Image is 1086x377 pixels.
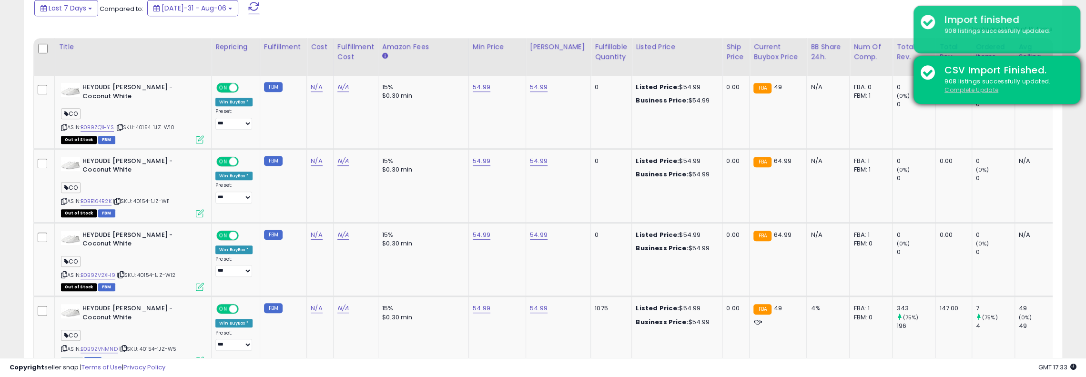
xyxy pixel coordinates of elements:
[117,271,175,279] span: | SKU: 40154-1JZ-W12
[215,330,253,351] div: Preset:
[636,230,679,239] b: Listed Price:
[473,82,490,92] a: 54.99
[81,197,112,205] a: B0BB164R2K
[811,304,842,313] div: 4%
[61,108,81,119] span: CO
[530,156,548,166] a: 54.99
[81,123,114,132] a: B0B9ZQ1HYS
[382,42,465,52] div: Amazon Fees
[217,84,229,92] span: ON
[264,42,303,52] div: Fulfillment
[61,136,97,144] span: All listings that are currently out of stock and unavailable for purchase on Amazon
[853,157,885,165] div: FBA: 1
[753,83,771,93] small: FBA
[976,174,1015,183] div: 0
[61,83,80,97] img: 31UTZsE0tlL._SL40_.jpg
[636,170,688,179] b: Business Price:
[753,304,771,315] small: FBA
[215,108,253,130] div: Preset:
[337,156,349,166] a: N/A
[896,322,935,330] div: 196
[595,83,624,92] div: 0
[61,157,80,171] img: 31UTZsE0tlL._SL40_.jpg
[82,231,198,251] b: HEYDUDE [PERSON_NAME] - Coconut White
[123,363,165,372] a: Privacy Policy
[896,100,935,109] div: 0
[636,170,715,179] div: $54.99
[753,157,771,167] small: FBA
[215,182,253,204] div: Preset:
[595,157,624,165] div: 0
[896,166,910,173] small: (0%)
[98,136,115,144] span: FBM
[595,231,624,239] div: 0
[264,82,283,92] small: FBM
[774,230,792,239] span: 64.99
[896,248,935,256] div: 0
[896,83,935,92] div: 0
[382,239,461,248] div: $0.30 min
[937,77,1073,95] div: 908 listings successfully updated.
[636,42,718,52] div: Listed Price
[473,304,490,313] a: 54.99
[61,304,80,318] img: 31UTZsE0tlL._SL40_.jpg
[215,42,256,52] div: Repricing
[1019,322,1057,330] div: 49
[636,304,715,313] div: $54.99
[311,156,322,166] a: N/A
[726,42,745,62] div: Ship Price
[636,304,679,313] b: Listed Price:
[473,156,490,166] a: 54.99
[82,157,198,177] b: HEYDUDE [PERSON_NAME] - Coconut White
[896,157,935,165] div: 0
[337,304,349,313] a: N/A
[217,305,229,313] span: ON
[61,182,81,193] span: CO
[774,304,782,313] span: 49
[811,42,845,62] div: BB Share 24h.
[215,256,253,277] div: Preset:
[853,304,885,313] div: FBA: 1
[853,165,885,174] div: FBM: 1
[217,231,229,239] span: ON
[595,42,628,62] div: Fulfillable Quantity
[726,83,742,92] div: 0.00
[530,82,548,92] a: 54.99
[774,156,792,165] span: 64.99
[896,42,931,62] div: Total Rev.
[636,317,688,326] b: Business Price:
[976,322,1015,330] div: 4
[726,231,742,239] div: 0.00
[81,363,122,372] a: Terms of Use
[636,157,715,165] div: $54.99
[382,304,461,313] div: 15%
[530,304,548,313] a: 54.99
[264,156,283,166] small: FBM
[82,304,198,324] b: HEYDUDE [PERSON_NAME] - Coconut White
[530,42,587,52] div: [PERSON_NAME]
[49,3,86,13] span: Last 7 Days
[774,82,782,92] span: 49
[853,42,888,62] div: Num of Comp.
[530,230,548,240] a: 54.99
[382,165,461,174] div: $0.30 min
[853,92,885,100] div: FBM: 1
[98,209,115,217] span: FBM
[81,271,115,279] a: B0B9ZV2XH9
[237,157,253,165] span: OFF
[853,83,885,92] div: FBA: 0
[100,4,143,13] span: Compared to:
[636,156,679,165] b: Listed Price:
[311,304,322,313] a: N/A
[311,42,329,52] div: Cost
[215,319,253,327] div: Win BuyBox *
[10,363,44,372] strong: Copyright
[939,231,964,239] div: 0.00
[382,231,461,239] div: 15%
[853,313,885,322] div: FBM: 0
[382,157,461,165] div: 15%
[811,231,842,239] div: N/A
[237,305,253,313] span: OFF
[976,240,989,247] small: (0%)
[382,313,461,322] div: $0.30 min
